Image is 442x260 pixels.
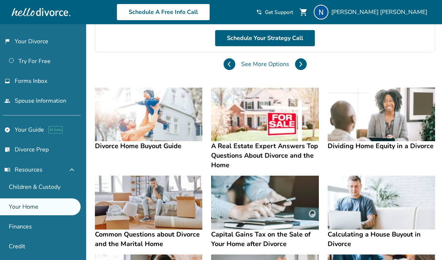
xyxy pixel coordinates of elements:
span: See More Options [241,60,289,68]
img: A Real Estate Expert Answers Top Questions About Divorce and the Home [211,88,318,142]
a: Schedule A Free Info Call [117,4,210,21]
img: Divorce Home Buyout Guide [95,88,202,142]
a: Calculating a House Buyout in DivorceCalculating a House Buyout in Divorce [328,176,435,249]
span: [PERSON_NAME] [PERSON_NAME] [331,8,430,16]
img: Nicole Rocchi [314,5,328,19]
a: Schedule Your Strategy Call [215,30,315,46]
span: menu_book [4,167,10,173]
a: Common Questions about Divorce and the Marital HomeCommon Questions about Divorce and the Marital... [95,176,202,249]
img: Capital Gains Tax on the Sale of Your Home after Divorce [211,176,318,230]
a: Divorce Home Buyout GuideDivorce Home Buyout Guide [95,88,202,151]
span: AI beta [48,126,63,133]
span: Get Support [265,9,293,16]
a: Capital Gains Tax on the Sale of Your Home after DivorceCapital Gains Tax on the Sale of Your Hom... [211,176,318,249]
span: Forms Inbox [15,77,47,85]
iframe: Chat Widget [405,225,442,260]
span: Resources [4,166,43,174]
a: phone_in_talkGet Support [256,9,293,16]
h4: Capital Gains Tax on the Sale of Your Home after Divorce [211,230,318,249]
img: Dividing Home Equity in a Divorce [328,88,435,142]
h4: Common Questions about Divorce and the Marital Home [95,230,202,249]
span: shopping_cart [299,8,308,17]
h4: Divorce Home Buyout Guide [95,141,202,151]
span: expand_less [67,165,76,174]
h4: Calculating a House Buyout in Divorce [328,230,435,249]
span: explore [4,127,10,133]
span: people [4,98,10,104]
img: Common Questions about Divorce and the Marital Home [95,176,202,230]
span: phone_in_talk [256,9,262,15]
a: Dividing Home Equity in a DivorceDividing Home Equity in a Divorce [328,88,435,151]
span: flag_2 [4,39,10,44]
h4: Dividing Home Equity in a Divorce [328,141,435,151]
h4: A Real Estate Expert Answers Top Questions About Divorce and the Home [211,141,318,170]
img: Calculating a House Buyout in Divorce [328,176,435,230]
span: inbox [4,78,10,84]
a: A Real Estate Expert Answers Top Questions About Divorce and the HomeA Real Estate Expert Answers... [211,88,318,170]
span: list_alt_check [4,147,10,153]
